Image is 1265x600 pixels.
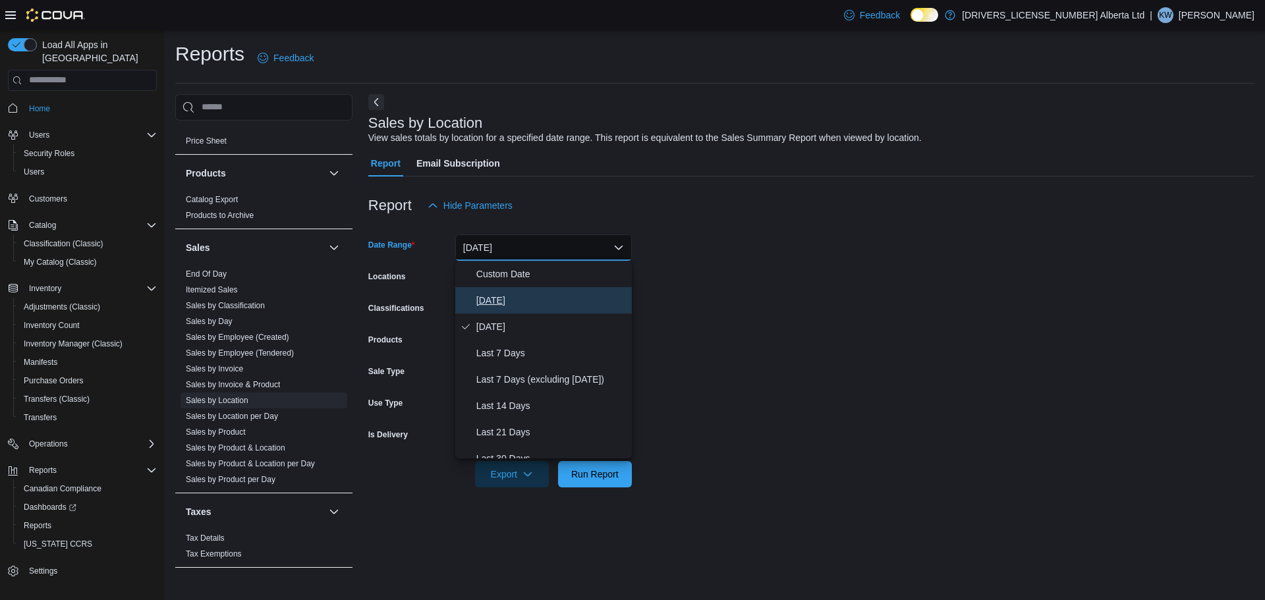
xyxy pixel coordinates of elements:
span: Canadian Compliance [18,481,157,497]
button: Transfers (Classic) [13,390,162,408]
span: Purchase Orders [18,373,157,389]
span: Reports [18,518,157,533]
h3: Report [368,198,412,213]
span: Transfers [18,410,157,425]
div: Kelli White [1158,7,1173,23]
button: Customers [3,189,162,208]
span: Tax Details [186,533,225,543]
span: Canadian Compliance [24,483,101,494]
span: Sales by Product per Day [186,474,275,485]
span: Manifests [18,354,157,370]
label: Classifications [368,303,424,314]
span: Classification (Classic) [24,238,103,249]
button: Security Roles [13,144,162,163]
a: Tax Details [186,533,225,543]
span: My Catalog (Classic) [18,254,157,270]
span: Users [18,164,157,180]
a: Reports [18,518,57,533]
span: Adjustments (Classic) [18,299,157,315]
span: Sales by Invoice [186,364,243,374]
button: Transfers [13,408,162,427]
span: Sales by Employee (Created) [186,332,289,342]
span: Sales by Invoice & Product [186,379,280,390]
a: End Of Day [186,269,227,279]
span: KW [1159,7,1171,23]
span: Hide Parameters [443,199,513,212]
span: Catalog Export [186,194,238,205]
button: [US_STATE] CCRS [13,535,162,553]
button: Export [475,461,549,487]
h1: Reports [175,41,244,67]
span: Feedback [273,51,314,65]
button: Catalog [3,216,162,234]
span: Home [29,103,50,114]
div: View sales totals by location for a specified date range. This report is equivalent to the Sales ... [368,131,922,145]
a: Price Sheet [186,136,227,146]
button: Home [3,99,162,118]
button: Sales [326,240,342,256]
span: Inventory Manager (Classic) [18,336,157,352]
a: Dashboards [13,498,162,516]
span: Washington CCRS [18,536,157,552]
a: Canadian Compliance [18,481,107,497]
button: Run Report [558,461,632,487]
span: Adjustments (Classic) [24,302,100,312]
span: Catalog [24,217,157,233]
span: My Catalog (Classic) [24,257,97,267]
button: Users [3,126,162,144]
button: Adjustments (Classic) [13,298,162,316]
span: Customers [29,194,67,204]
span: Inventory Count [18,317,157,333]
a: Sales by Employee (Created) [186,333,289,342]
span: Home [24,100,157,117]
h3: Sales by Location [368,115,483,131]
span: Reports [29,465,57,476]
span: Security Roles [18,146,157,161]
span: Custom Date [476,266,627,282]
button: Reports [24,462,62,478]
span: Reports [24,520,51,531]
button: Taxes [326,504,342,520]
span: Transfers (Classic) [24,394,90,404]
button: Inventory Count [13,316,162,335]
button: Pricing [326,107,342,123]
h3: Taxes [186,505,211,518]
span: Last 30 Days [476,450,627,466]
button: Manifests [13,353,162,371]
span: Sales by Day [186,316,233,327]
a: Feedback [252,45,319,71]
span: Transfers (Classic) [18,391,157,407]
span: Manifests [24,357,57,368]
span: Operations [29,439,68,449]
a: Inventory Manager (Classic) [18,336,128,352]
span: Sales by Employee (Tendered) [186,348,294,358]
a: Inventory Count [18,317,85,333]
a: Adjustments (Classic) [18,299,105,315]
a: Settings [24,563,63,579]
span: Users [24,127,157,143]
span: Security Roles [24,148,74,159]
h3: Sales [186,241,210,254]
span: [US_STATE] CCRS [24,539,92,549]
span: Users [29,130,49,140]
a: Itemized Sales [186,285,238,294]
a: Sales by Product & Location [186,443,285,452]
span: Transfers [24,412,57,423]
a: Users [18,164,49,180]
a: Feedback [839,2,905,28]
a: Purchase Orders [18,373,89,389]
a: [US_STATE] CCRS [18,536,98,552]
button: Classification (Classic) [13,234,162,253]
a: Home [24,101,55,117]
span: Sales by Location per Day [186,411,278,422]
button: Inventory Manager (Classic) [13,335,162,353]
a: Customers [24,191,72,207]
span: Settings [24,562,157,579]
label: Products [368,335,403,345]
a: Sales by Employee (Tendered) [186,348,294,358]
label: Use Type [368,398,403,408]
button: Settings [3,561,162,580]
